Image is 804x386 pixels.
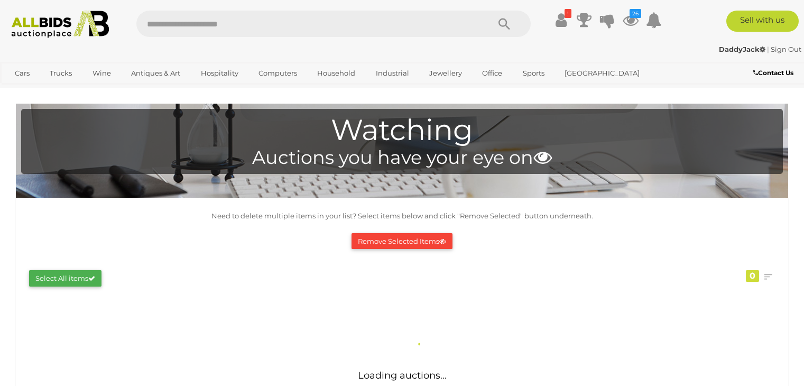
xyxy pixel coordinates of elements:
[630,9,641,18] i: 26
[124,65,187,82] a: Antiques & Art
[475,65,509,82] a: Office
[358,370,447,381] span: Loading auctions...
[771,45,801,53] a: Sign Out
[310,65,362,82] a: Household
[194,65,245,82] a: Hospitality
[753,69,793,77] b: Contact Us
[21,210,783,222] p: Need to delete multiple items in your list? Select items below and click "Remove Selected" button...
[8,65,36,82] a: Cars
[565,9,571,18] i: !
[553,11,569,30] a: !
[558,65,646,82] a: [GEOGRAPHIC_DATA]
[478,11,531,37] button: Search
[746,270,759,282] div: 0
[26,148,778,168] h4: Auctions you have your eye on
[86,65,118,82] a: Wine
[719,45,765,53] strong: DaddyJack
[43,65,79,82] a: Trucks
[6,11,115,38] img: Allbids.com.au
[753,67,796,79] a: Contact Us
[252,65,304,82] a: Computers
[719,45,767,53] a: DaddyJack
[623,11,639,30] a: 26
[29,270,101,287] button: Select All items
[26,114,778,146] h1: Watching
[369,65,416,82] a: Industrial
[352,233,452,250] button: Remove Selected Items
[516,65,551,82] a: Sports
[726,11,799,32] a: Sell with us
[422,65,469,82] a: Jewellery
[767,45,769,53] span: |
